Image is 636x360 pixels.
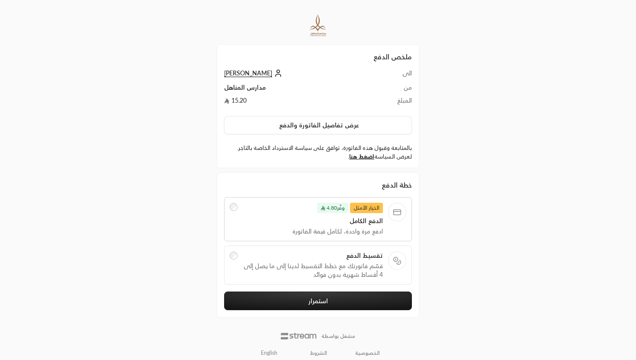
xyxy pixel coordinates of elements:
[375,69,412,83] td: الى
[243,217,383,225] span: الدفع الكامل
[350,203,383,213] span: الخيار الأمثل
[224,83,375,96] td: مدارس المناهل
[308,14,328,37] img: Company Logo
[256,346,282,360] a: English
[355,350,380,357] a: الخصوصية
[317,203,348,213] span: وفَّر 4.80
[230,252,238,259] input: تقسيط الدفعقسّم فاتورتك مع خطط التقسيط لدينا إلى ما يصل إلى 4 أقساط شهرية بدون فوائد
[224,144,412,161] label: بالمتابعة وقبول هذه الفاتورة، توافق على سياسة الاسترداد الخاصة بالتاجر. لعرض السياسة .
[224,69,272,77] span: [PERSON_NAME]
[310,350,327,357] a: الشروط
[224,292,412,310] button: استمرار
[224,52,412,62] h2: ملخص الدفع
[321,333,355,340] p: مشغل بواسطة
[230,203,238,211] input: الخيار الأمثلوفَّر4.80 الدفع الكاملادفع مرة واحدة، لكامل قيمة الفاتورة
[349,153,374,160] a: اضغط هنا
[243,227,383,236] span: ادفع مرة واحدة، لكامل قيمة الفاتورة
[224,180,412,190] div: خطة الدفع
[224,96,375,109] td: 15.20
[243,251,383,260] span: تقسيط الدفع
[243,262,383,279] span: قسّم فاتورتك مع خطط التقسيط لدينا إلى ما يصل إلى 4 أقساط شهرية بدون فوائد
[224,69,284,77] a: [PERSON_NAME]
[375,83,412,96] td: من
[224,116,412,134] button: عرض تفاصيل الفاتورة والدفع
[375,96,412,109] td: المبلغ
